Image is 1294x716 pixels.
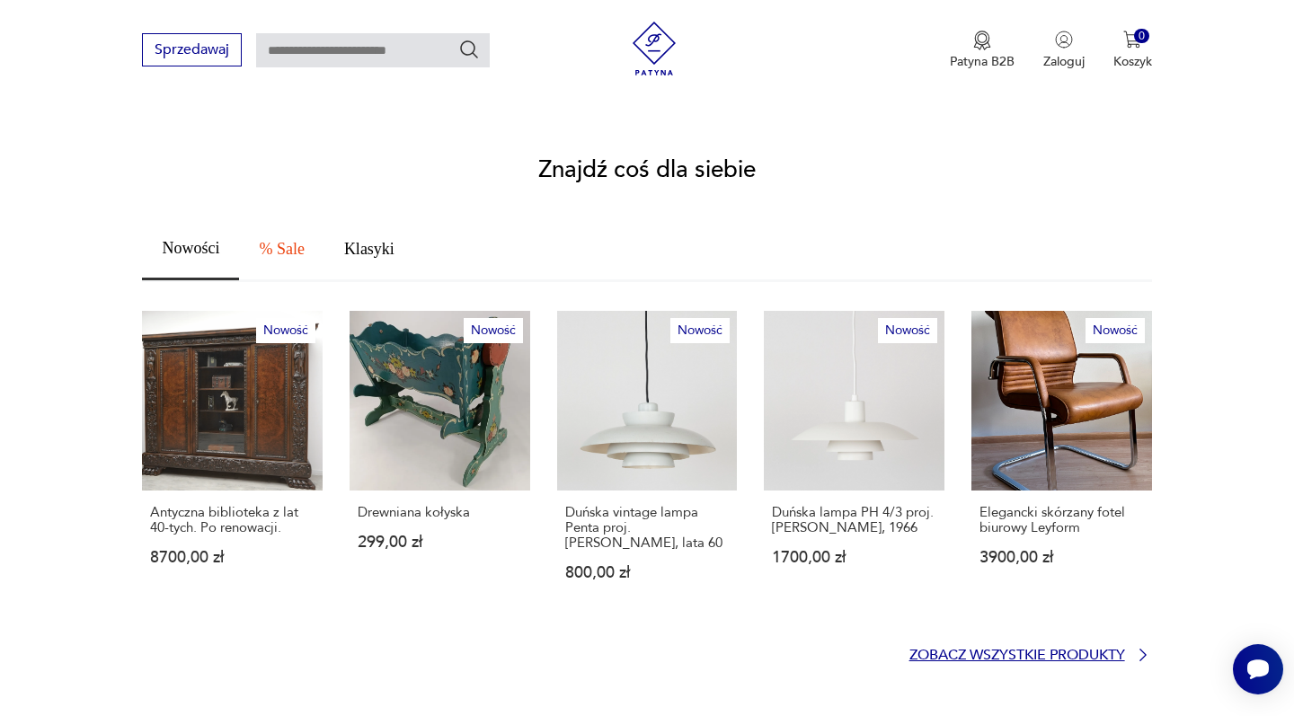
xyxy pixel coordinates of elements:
[565,565,730,580] p: 800,00 zł
[150,505,315,535] p: Antyczna biblioteka z lat 40-tych. Po renowacji.
[950,31,1015,70] button: Patyna B2B
[1233,644,1283,694] iframe: Smartsupp widget button
[1113,31,1152,70] button: 0Koszyk
[950,53,1015,70] p: Patyna B2B
[142,33,242,66] button: Sprzedawaj
[350,311,530,616] a: NowośćDrewniana kołyskaDrewniana kołyska299,00 zł
[458,39,480,60] button: Szukaj
[142,311,323,616] a: NowośćAntyczna biblioteka z lat 40-tych. Po renowacji.Antyczna biblioteka z lat 40-tych. Po renow...
[1123,31,1141,49] img: Ikona koszyka
[1134,29,1149,44] div: 0
[1043,53,1085,70] p: Zaloguj
[358,535,522,550] p: 299,00 zł
[565,505,730,551] p: Duńska vintage lampa Penta proj. [PERSON_NAME], lata 60
[973,31,991,50] img: Ikona medalu
[1055,31,1073,49] img: Ikonka użytkownika
[142,45,242,57] a: Sprzedawaj
[772,505,936,535] p: Duńska lampa PH 4/3 proj. [PERSON_NAME], 1966
[950,31,1015,70] a: Ikona medaluPatyna B2B
[971,311,1152,616] a: NowośćElegancki skórzany fotel biurowy LeyformElegancki skórzany fotel biurowy Leyform3900,00 zł
[979,505,1144,535] p: Elegancki skórzany fotel biurowy Leyform
[150,550,315,565] p: 8700,00 zł
[358,505,522,520] p: Drewniana kołyska
[627,22,681,75] img: Patyna - sklep z meblami i dekoracjami vintage
[557,311,738,616] a: NowośćDuńska vintage lampa Penta proj. Jo Hammerborg, lata 60Duńska vintage lampa Penta proj. [PE...
[1043,31,1085,70] button: Zaloguj
[764,311,944,616] a: NowośćDuńska lampa PH 4/3 proj. Poul Henningnsen, Louis Poulsen, 1966Duńska lampa PH 4/3 proj. [P...
[979,550,1144,565] p: 3900,00 zł
[538,159,756,181] h2: Znajdź coś dla siebie
[909,650,1125,661] p: Zobacz wszystkie produkty
[259,241,304,257] span: % Sale
[909,646,1152,664] a: Zobacz wszystkie produkty
[1113,53,1152,70] p: Koszyk
[772,550,936,565] p: 1700,00 zł
[162,240,219,256] span: Nowości
[344,241,394,257] span: Klasyki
